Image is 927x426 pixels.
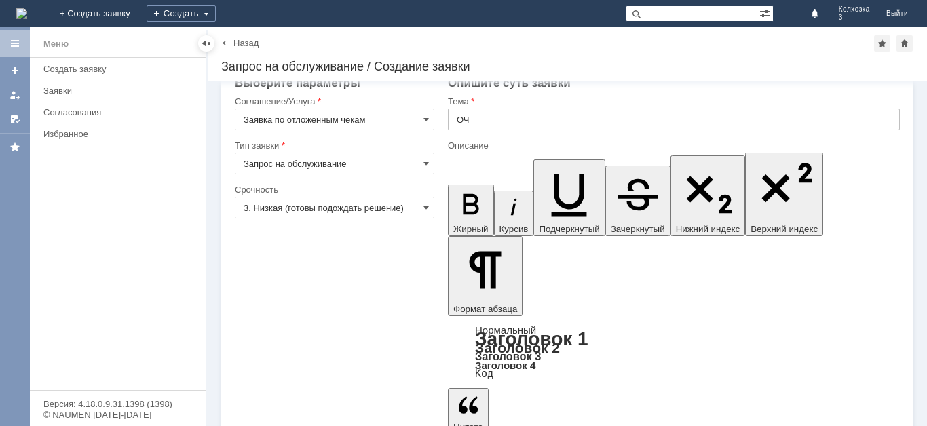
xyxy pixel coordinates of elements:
span: Подчеркнутый [539,224,599,234]
div: Тип заявки [235,141,432,150]
div: Согласования [43,107,198,117]
a: Создать заявку [38,58,204,79]
button: Зачеркнутый [605,166,670,236]
div: Тема [448,97,897,106]
a: Заголовок 1 [475,328,588,349]
a: Нормальный [475,324,536,336]
span: Жирный [453,224,489,234]
div: Избранное [43,129,183,139]
div: Запрос на обслуживание / Создание заявки [221,60,913,73]
button: Нижний индекс [670,155,746,236]
span: Формат абзаца [453,304,517,314]
div: Добавить в избранное [874,35,890,52]
div: Создать [147,5,216,22]
div: Создать заявку [43,64,198,74]
button: Верхний индекс [745,153,823,236]
div: Срочность [235,185,432,194]
div: ​Удалить ОЧ за 27.09. и за [DATE] (забыли отправить файл) [5,5,198,27]
div: Сделать домашней страницей [896,35,913,52]
span: Верхний индекс [751,224,818,234]
a: Код [475,368,493,380]
a: Создать заявку [4,60,26,81]
span: Колхозка [839,5,870,14]
div: © NAUMEN [DATE]-[DATE] [43,410,193,419]
span: Опишите суть заявки [448,77,571,90]
span: Зачеркнутый [611,224,665,234]
a: Назад [233,38,259,48]
a: Заголовок 2 [475,340,560,355]
div: Заявки [43,85,198,96]
button: Формат абзаца [448,236,523,316]
span: Курсив [499,224,529,234]
a: Перейти на домашнюю страницу [16,8,27,19]
img: logo [16,8,27,19]
button: Курсив [494,191,534,236]
button: Подчеркнутый [533,159,605,236]
span: 3 [839,14,870,22]
a: Мои заявки [4,84,26,106]
div: Соглашение/Услуга [235,97,432,106]
span: Нижний индекс [676,224,740,234]
a: Заголовок 4 [475,360,535,371]
div: Версия: 4.18.0.9.31.1398 (1398) [43,400,193,408]
div: Формат абзаца [448,326,900,379]
div: Скрыть меню [198,35,214,52]
a: Заголовок 3 [475,350,541,362]
span: Выберите параметры [235,77,360,90]
div: Описание [448,141,897,150]
a: Согласования [38,102,204,123]
a: Мои согласования [4,109,26,130]
span: Расширенный поиск [759,6,773,19]
div: Меню [43,36,69,52]
button: Жирный [448,185,494,236]
a: Заявки [38,80,204,101]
